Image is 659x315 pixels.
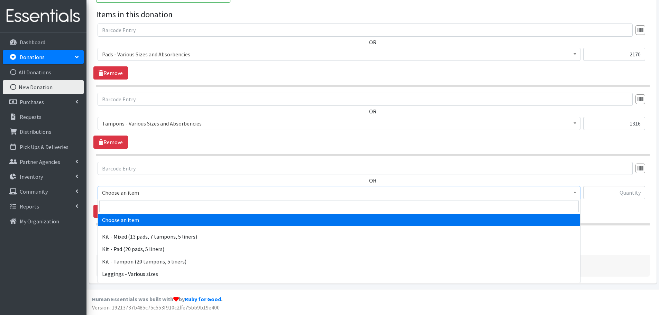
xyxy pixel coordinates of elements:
li: Leggings - Various sizes [98,268,580,280]
a: Dashboard [3,35,84,49]
a: Donations [3,50,84,64]
li: Pads - Various Sizes and Absorbencies [98,280,580,293]
a: Community [3,185,84,198]
li: Choose an item [98,214,580,226]
p: Purchases [20,99,44,105]
a: Pick Ups & Deliveries [3,140,84,154]
li: Kit - Pad (20 pads, 5 liners) [98,243,580,255]
a: Purchases [3,95,84,109]
label: OR [369,176,376,185]
img: HumanEssentials [3,4,84,28]
p: Partner Agencies [20,158,60,165]
input: Barcode Entry [98,93,633,106]
li: Kit - Tampon (20 tampons, 5 liners) [98,255,580,268]
span: Pads - Various Sizes and Absorbencies [102,49,576,59]
p: Inventory [20,173,43,180]
label: OR [369,38,376,46]
span: Tampons - Various Sizes and Absorbencies [102,119,576,128]
a: Inventory [3,170,84,184]
a: Distributions [3,125,84,139]
li: Kit - Mixed (13 pads, 7 tampons, 5 liners) [98,230,580,243]
strong: Human Essentials was built with by . [92,296,222,303]
a: All Donations [3,65,84,79]
span: Tampons - Various Sizes and Absorbencies [98,117,580,130]
label: OR [369,107,376,115]
p: My Organization [20,218,59,225]
span: Version: 19213737b485c75c553f910c2ffe75bb9b19e400 [92,304,220,311]
input: Barcode Entry [98,24,633,37]
a: Remove [93,205,128,218]
input: Quantity [583,48,645,61]
input: Quantity [583,117,645,130]
p: Reports [20,203,39,210]
a: Reports [3,200,84,213]
p: Community [20,188,48,195]
p: Donations [20,54,45,61]
span: Choose an item [102,188,576,197]
input: Barcode Entry [98,162,633,175]
p: Distributions [20,128,51,135]
p: Dashboard [20,39,45,46]
a: Remove [93,136,128,149]
a: Ruby for Good [185,296,221,303]
span: Pads - Various Sizes and Absorbencies [98,48,580,61]
input: Quantity [583,186,645,199]
legend: Items in this donation [96,8,650,21]
a: My Organization [3,214,84,228]
a: Partner Agencies [3,155,84,169]
a: New Donation [3,80,84,94]
a: Remove [93,66,128,80]
p: Requests [20,113,42,120]
p: Pick Ups & Deliveries [20,143,68,150]
a: Requests [3,110,84,124]
span: Choose an item [98,186,580,199]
